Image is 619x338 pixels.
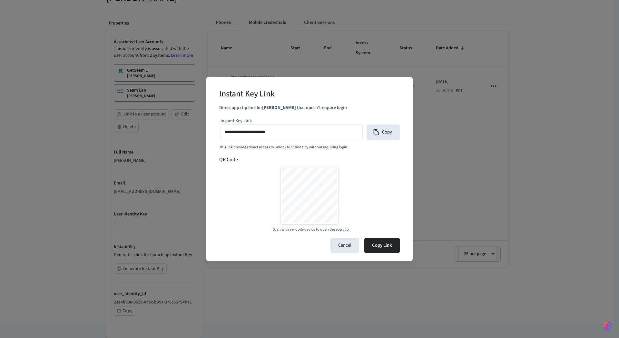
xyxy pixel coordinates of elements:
button: Copy [367,124,400,140]
span: This link provides direct access to unlock functionality without requiring login. [219,144,348,150]
h6: QR Code [219,156,400,164]
p: Direct app clip link for that doesn't require login [219,104,400,111]
button: Cancel [330,238,359,253]
span: Scan with a mobile device to open the app clip [273,227,349,233]
label: Instant Key Link [221,118,252,124]
h2: Instant Key Link [219,85,275,104]
strong: [PERSON_NAME] [262,104,296,111]
button: Copy Link [364,238,400,253]
img: SeamLogoGradient.69752ec5.svg [604,321,611,332]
